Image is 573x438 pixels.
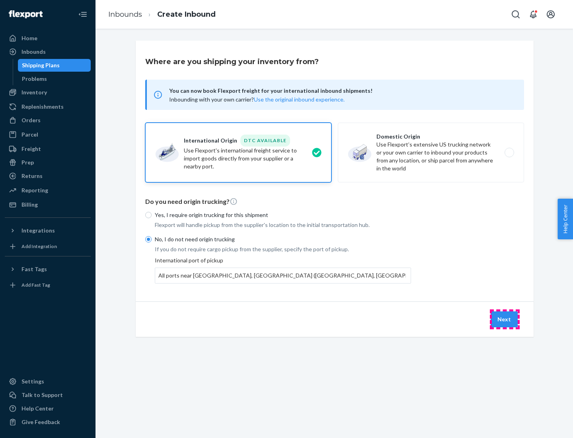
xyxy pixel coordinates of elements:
[21,418,60,426] div: Give Feedback
[145,212,152,218] input: Yes, I require origin trucking for this shipment
[155,235,411,243] p: No, I do not need origin trucking
[155,256,411,284] div: International port of pickup
[21,227,55,235] div: Integrations
[21,282,50,288] div: Add Fast Tag
[5,402,91,415] a: Help Center
[5,416,91,428] button: Give Feedback
[18,72,91,85] a: Problems
[5,184,91,197] a: Reporting
[169,86,515,96] span: You can now book Flexport freight for your international inbound shipments!
[155,211,411,219] p: Yes, I require origin trucking for this shipment
[5,224,91,237] button: Integrations
[21,186,48,194] div: Reporting
[21,48,46,56] div: Inbounds
[5,100,91,113] a: Replenishments
[5,156,91,169] a: Prep
[5,170,91,182] a: Returns
[75,6,91,22] button: Close Navigation
[5,375,91,388] a: Settings
[21,201,38,209] div: Billing
[5,128,91,141] a: Parcel
[5,143,91,155] a: Freight
[254,96,345,104] button: Use the original inbound experience.
[508,6,524,22] button: Open Search Box
[21,131,38,139] div: Parcel
[5,114,91,127] a: Orders
[102,3,222,26] ol: breadcrumbs
[21,377,44,385] div: Settings
[557,199,573,239] button: Help Center
[9,10,43,18] img: Flexport logo
[21,405,54,413] div: Help Center
[5,240,91,253] a: Add Integration
[21,172,43,180] div: Returns
[21,391,63,399] div: Talk to Support
[21,158,34,166] div: Prep
[5,45,91,58] a: Inbounds
[22,75,47,83] div: Problems
[5,86,91,99] a: Inventory
[21,34,37,42] div: Home
[543,6,559,22] button: Open account menu
[5,198,91,211] a: Billing
[5,389,91,401] a: Talk to Support
[155,245,411,253] p: If you do not require cargo pickup from the supplier, specify the port of pickup.
[5,263,91,276] button: Fast Tags
[525,6,541,22] button: Open notifications
[18,59,91,72] a: Shipping Plans
[155,221,411,229] p: Flexport will handle pickup from the supplier's location to the initial transportation hub.
[21,265,47,273] div: Fast Tags
[21,103,64,111] div: Replenishments
[145,197,524,206] p: Do you need origin trucking?
[157,10,216,19] a: Create Inbound
[491,311,518,327] button: Next
[22,61,60,69] div: Shipping Plans
[5,32,91,45] a: Home
[21,145,41,153] div: Freight
[108,10,142,19] a: Inbounds
[21,88,47,96] div: Inventory
[21,116,41,124] div: Orders
[145,236,152,242] input: No, I do not need origin trucking
[169,96,345,103] span: Inbounding with your own carrier?
[5,279,91,291] a: Add Fast Tag
[145,57,319,67] h3: Where are you shipping your inventory from?
[21,243,57,250] div: Add Integration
